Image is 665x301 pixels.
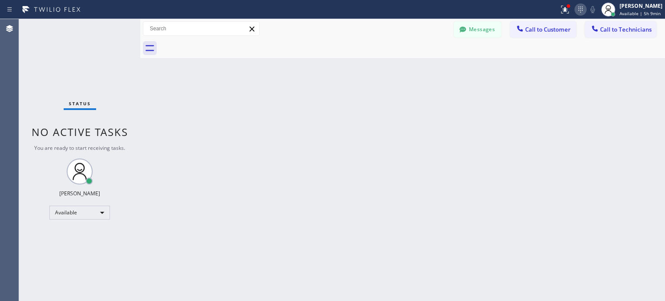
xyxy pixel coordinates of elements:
button: Messages [454,21,501,38]
span: Call to Customer [525,26,571,33]
span: Available | 5h 9min [620,10,661,16]
span: Call to Technicians [600,26,652,33]
span: No active tasks [32,125,128,139]
span: Status [69,100,91,107]
div: [PERSON_NAME] [620,2,662,10]
button: Call to Technicians [585,21,656,38]
input: Search [143,22,259,36]
button: Call to Customer [510,21,576,38]
div: Available [49,206,110,220]
div: [PERSON_NAME] [59,190,100,197]
button: Mute [587,3,599,16]
span: You are ready to start receiving tasks. [34,144,125,152]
